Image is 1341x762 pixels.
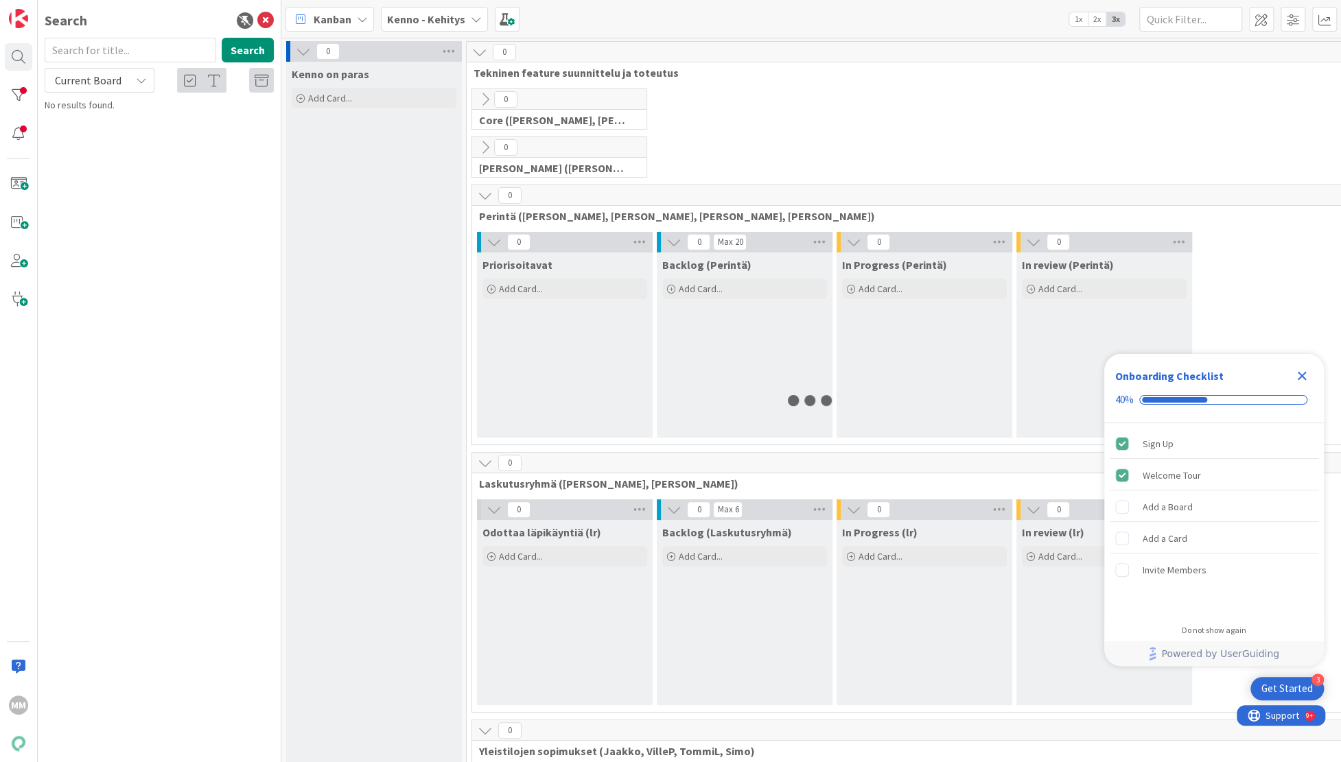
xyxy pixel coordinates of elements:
span: In Progress (lr) [842,525,918,539]
span: 3x [1106,12,1125,26]
div: Checklist Container [1104,354,1324,666]
div: No results found. [45,98,274,112]
span: 2x [1088,12,1106,26]
div: Do not show again [1182,625,1246,636]
div: Close Checklist [1291,365,1313,387]
input: Quick Filter... [1139,7,1242,32]
span: 0 [498,187,522,204]
span: Add Card... [859,550,902,562]
span: 0 [498,455,522,471]
span: 0 [867,234,890,250]
div: Invite Members is incomplete. [1110,555,1318,585]
div: Max 6 [717,506,738,513]
b: Kenno - Kehitys [387,12,465,26]
span: 0 [316,43,340,60]
span: Current Board [55,73,121,87]
span: 0 [498,722,522,739]
div: Welcome Tour [1143,467,1201,484]
div: Max 20 [717,239,743,246]
img: Visit kanbanzone.com [9,9,28,28]
span: Backlog (Laskutusryhmä) [662,525,792,539]
span: Backlog (Perintä) [662,258,751,272]
span: 0 [507,501,530,518]
span: 0 [493,44,516,60]
span: 1x [1069,12,1088,26]
div: Welcome Tour is complete. [1110,460,1318,490]
div: 3 [1311,674,1324,686]
div: 9+ [69,5,76,16]
span: Priorisoitavat [482,258,552,272]
span: 0 [687,234,710,250]
span: Add Card... [499,283,543,295]
button: Search [222,38,274,62]
span: Powered by UserGuiding [1161,645,1279,662]
span: 0 [1047,501,1070,518]
span: Add Card... [1038,550,1082,562]
div: MM [9,695,28,715]
div: Add a Card is incomplete. [1110,523,1318,553]
div: Search [45,10,87,31]
span: Core (Pasi, Jussi, JaakkoHä, Jyri, Leo, MikkoK, Väinö, MattiH) [479,113,629,127]
span: Add Card... [1038,283,1082,295]
div: Add a Card [1143,530,1187,547]
span: 0 [1047,234,1070,250]
span: Add Card... [859,283,902,295]
span: 0 [687,501,710,518]
div: Add a Board is incomplete. [1110,492,1318,522]
div: 40% [1115,394,1134,406]
div: Get Started [1261,682,1313,695]
input: Search for title... [45,38,216,62]
span: Kanban [314,11,351,27]
span: Add Card... [308,92,352,104]
span: Halti (Sebastian, VilleH, Riikka, Antti, MikkoV, PetriH, PetriM) [479,161,629,175]
span: Kenno on paras [292,67,369,81]
div: Checklist progress: 40% [1115,394,1313,406]
div: Add a Board [1143,499,1193,515]
span: Add Card... [679,550,723,562]
span: In Progress (Perintä) [842,258,947,272]
span: Add Card... [499,550,543,562]
span: 0 [867,501,890,518]
span: 0 [494,91,517,108]
span: Add Card... [679,283,723,295]
div: Onboarding Checklist [1115,368,1224,384]
div: Sign Up is complete. [1110,429,1318,459]
div: Open Get Started checklist, remaining modules: 3 [1250,677,1324,700]
span: Odottaa läpikäyntiä (lr) [482,525,601,539]
span: Support [29,2,62,19]
div: Sign Up [1143,436,1174,452]
span: 0 [494,139,517,156]
div: Checklist items [1104,423,1324,616]
span: 0 [507,234,530,250]
span: In review (Perintä) [1022,258,1114,272]
a: Powered by UserGuiding [1111,641,1317,666]
div: Invite Members [1143,562,1206,578]
img: avatar [9,734,28,753]
div: Footer [1104,641,1324,666]
span: In review (lr) [1022,525,1084,539]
